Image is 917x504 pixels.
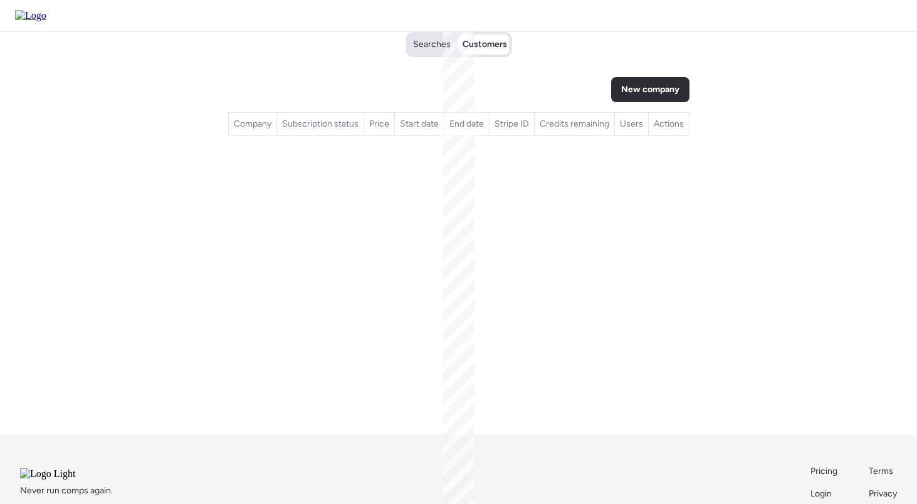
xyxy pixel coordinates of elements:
span: Customers [463,38,507,51]
a: Pricing [810,465,839,478]
span: Price [369,118,389,129]
span: End date [449,118,484,129]
span: Never run comps again. [20,485,113,497]
span: Subscription status [282,118,359,129]
img: Logo Light [20,468,109,480]
img: Logo [15,10,46,21]
span: Actions [654,118,684,129]
a: Terms [869,465,897,478]
span: Terms [869,466,893,476]
a: Login [810,488,839,500]
span: Start date [400,118,439,129]
span: Pricing [810,466,837,476]
span: Searches [413,38,451,51]
span: Users [620,118,643,129]
span: Stripe ID [495,118,529,129]
span: Credits remaining [540,118,609,129]
span: Login [810,488,832,499]
a: Privacy [869,488,897,500]
span: New company [621,83,679,96]
span: Privacy [869,488,897,499]
span: Company [234,118,271,129]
